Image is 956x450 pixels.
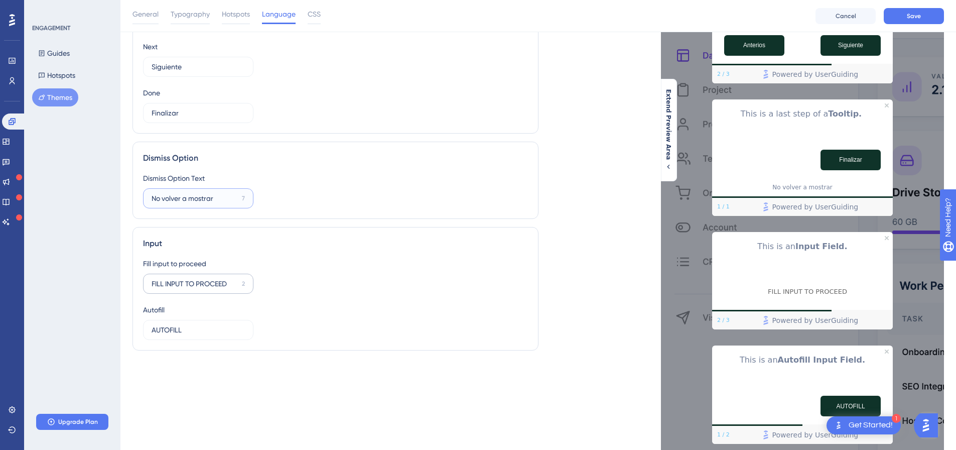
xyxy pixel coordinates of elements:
[262,8,296,20] span: Language
[712,426,893,444] div: Footer
[815,8,876,24] button: Cancel
[712,311,893,329] div: Footer
[772,201,859,213] span: Powered by UserGuiding
[720,107,885,121] p: This is a last step of a
[171,8,210,20] span: Typography
[132,8,159,20] span: General
[772,429,859,441] span: Powered by UserGuiding
[143,152,528,164] div: Dismiss Option
[32,44,76,62] button: Guides
[885,103,889,107] div: Close Preview
[152,278,238,289] input: 2
[849,420,893,431] div: Get Started!
[885,350,889,354] div: Close Preview
[152,107,245,119] input: Done
[242,194,245,202] div: 7
[720,354,885,367] p: This is an
[772,314,859,326] span: Powered by UserGuiding
[32,88,78,106] button: Themes
[143,87,160,99] div: Done
[222,8,250,20] span: Hotspots
[827,416,901,434] div: Open Get Started! checklist, remaining modules: 1
[772,183,833,191] div: No volver a mostrar
[308,8,321,20] span: CSS
[36,414,108,430] button: Upgrade Plan
[143,172,205,184] div: Dismiss Option Text
[892,414,901,423] div: 1
[58,418,98,426] span: Upgrade Plan
[242,280,245,288] div: 2
[914,410,944,440] iframe: UserGuiding AI Assistant Launcher
[717,70,730,78] div: Step 2 of 3
[717,431,730,439] div: Step 1 of 2
[821,35,881,56] button: Next
[836,12,856,20] span: Cancel
[907,12,921,20] span: Save
[143,258,206,270] div: Fill input to proceed
[32,66,81,84] button: Hotspots
[821,150,881,170] button: Done
[720,240,885,253] p: This is an
[885,236,889,240] div: Close Preview
[768,288,847,296] p: FILL INPUT TO PROCEED
[664,89,672,160] span: Extend Preview Area
[717,203,730,211] div: Step 1 of 1
[712,198,893,216] div: Footer
[724,35,784,56] button: Previous
[143,304,165,316] div: Autofill
[828,109,862,119] b: Tooltip.
[712,65,893,83] div: Footer
[717,316,730,324] div: Step 2 of 3
[152,61,245,72] input: Next
[778,355,866,365] b: Autofill Input Field.
[24,3,63,15] span: Need Help?
[32,24,70,32] div: ENGAGEMENT
[660,89,676,171] button: Extend Preview Area
[772,68,859,80] span: Powered by UserGuiding
[143,238,528,250] div: Input
[821,396,881,416] button: Autofill
[795,242,848,251] b: Input Field.
[152,324,245,335] input: Autofill
[833,419,845,431] img: launcher-image-alternative-text
[143,41,158,53] div: Next
[884,8,944,24] button: Save
[152,193,238,204] input: 7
